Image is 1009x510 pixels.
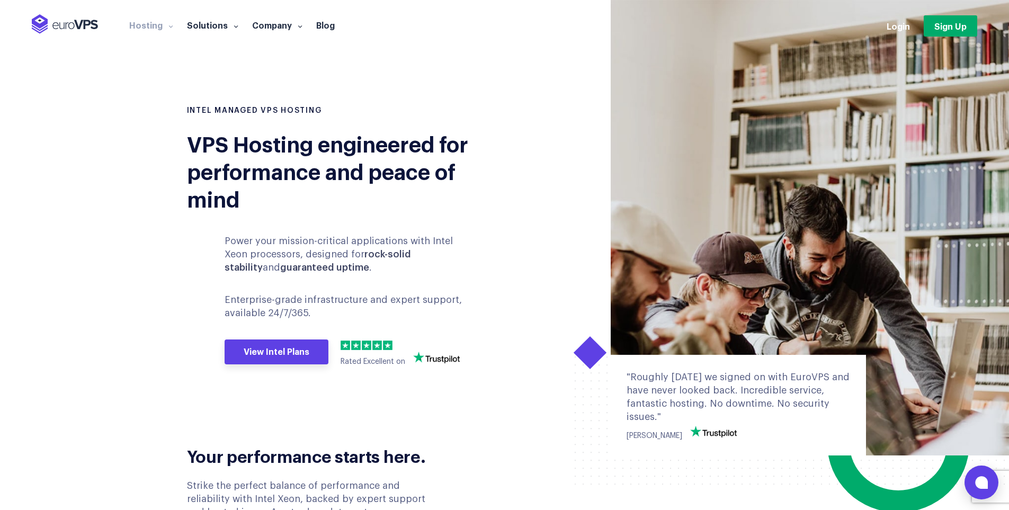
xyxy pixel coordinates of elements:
[280,263,369,272] b: guaranteed uptime
[627,371,850,424] div: "Roughly [DATE] we signed on with EuroVPS and have never looked back. Incredible service, fantast...
[383,341,392,350] img: 5
[225,339,328,365] a: View Intel Plans
[245,20,309,30] a: Company
[187,445,443,466] h2: Your performance starts here.
[122,20,180,30] a: Hosting
[187,129,497,212] div: VPS Hosting engineered for performance and peace of mind
[180,20,245,30] a: Solutions
[351,341,361,350] img: 2
[362,341,371,350] img: 3
[372,341,382,350] img: 4
[341,358,405,365] span: Rated Excellent on
[225,249,411,272] b: rock-solid stability
[309,20,342,30] a: Blog
[341,341,350,350] img: 1
[32,14,98,34] img: EuroVPS
[225,293,476,320] p: Enterprise-grade infrastructure and expert support, available 24/7/365.
[965,466,998,499] button: Open chat window
[887,20,910,32] a: Login
[924,15,977,37] a: Sign Up
[187,106,497,117] h1: INTEL MANAGED VPS HOSTING
[627,432,682,440] span: [PERSON_NAME]
[225,235,476,275] p: Power your mission-critical applications with Intel Xeon processors, designed for and .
